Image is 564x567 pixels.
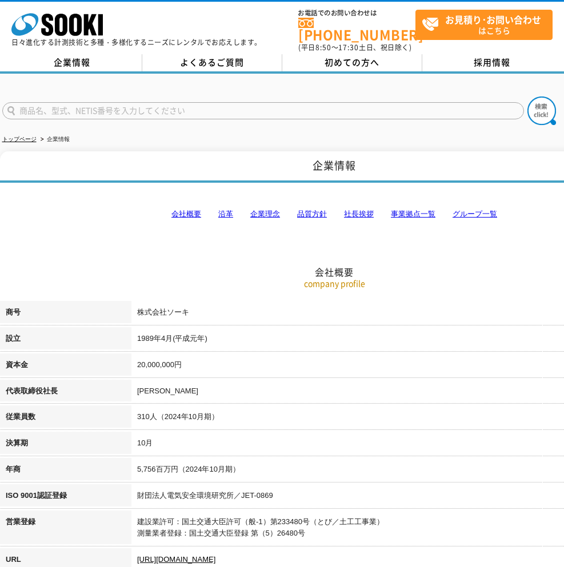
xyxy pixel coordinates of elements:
[391,210,435,218] a: 事業拠点一覧
[137,555,215,564] a: [URL][DOMAIN_NAME]
[11,39,262,46] p: 日々進化する計測技術と多種・多様化するニーズにレンタルでお応えします。
[142,54,282,71] a: よくあるご質問
[445,13,541,26] strong: お見積り･お問い合わせ
[325,56,379,69] span: 初めての方へ
[453,210,497,218] a: グループ一覧
[2,136,37,142] a: トップページ
[298,42,411,53] span: (平日 ～ 土日、祝日除く)
[2,102,524,119] input: 商品名、型式、NETIS番号を入力してください
[422,54,562,71] a: 採用情報
[527,96,556,125] img: btn_search.png
[250,210,280,218] a: 企業理念
[422,10,552,39] span: はこちら
[298,10,415,17] span: お電話でのお問い合わせは
[415,10,553,40] a: お見積り･お問い合わせはこちら
[297,210,327,218] a: 品質方針
[171,210,201,218] a: 会社概要
[282,54,422,71] a: 初めての方へ
[344,210,374,218] a: 社長挨拶
[2,54,142,71] a: 企業情報
[298,18,415,41] a: [PHONE_NUMBER]
[218,210,233,218] a: 沿革
[338,42,359,53] span: 17:30
[38,134,70,146] li: 企業情報
[315,42,331,53] span: 8:50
